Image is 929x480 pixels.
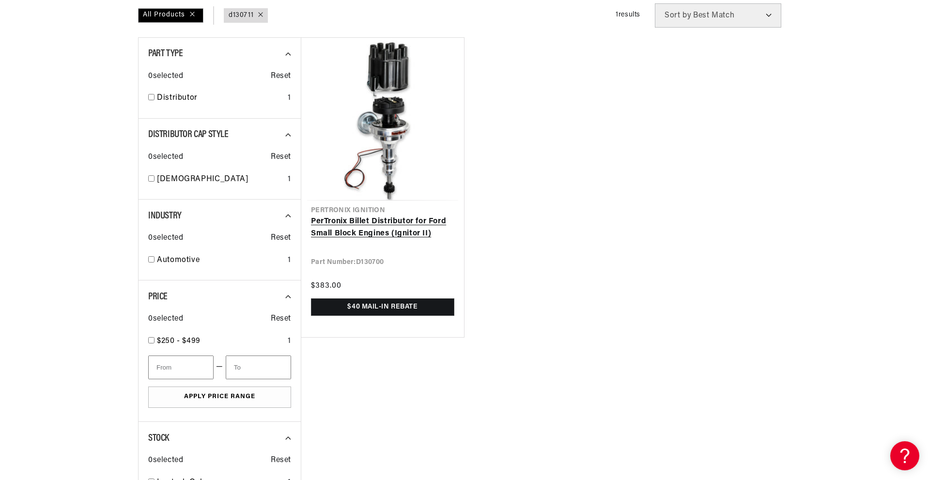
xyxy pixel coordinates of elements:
span: 0 selected [148,454,183,467]
span: Part Type [148,49,183,59]
span: Reset [271,454,291,467]
input: To [226,356,291,379]
div: 1 [288,254,291,267]
span: 0 selected [148,70,183,83]
span: Reset [271,151,291,164]
span: 0 selected [148,313,183,325]
span: Reset [271,70,291,83]
span: Sort by [665,12,691,19]
div: 1 [288,335,291,348]
span: Price [148,292,168,302]
a: Distributor [157,92,284,105]
div: 1 [288,173,291,186]
span: Stock [148,434,169,443]
span: 0 selected [148,151,183,164]
div: All Products [138,8,203,23]
a: [DEMOGRAPHIC_DATA] [157,173,284,186]
span: 1 results [616,11,640,18]
a: d130711 [229,10,253,21]
span: Industry [148,211,182,221]
div: 1 [288,92,291,105]
span: Distributor Cap Style [148,130,229,139]
span: Reset [271,313,291,325]
a: PerTronix Billet Distributor for Ford Small Block Engines (Ignitor II) [311,216,454,240]
input: From [148,356,214,379]
select: Sort by [655,3,781,28]
button: Apply Price Range [148,387,291,408]
span: 0 selected [148,232,183,245]
span: $250 - $499 [157,337,201,345]
span: Reset [271,232,291,245]
a: Automotive [157,254,284,267]
span: — [216,361,223,373]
